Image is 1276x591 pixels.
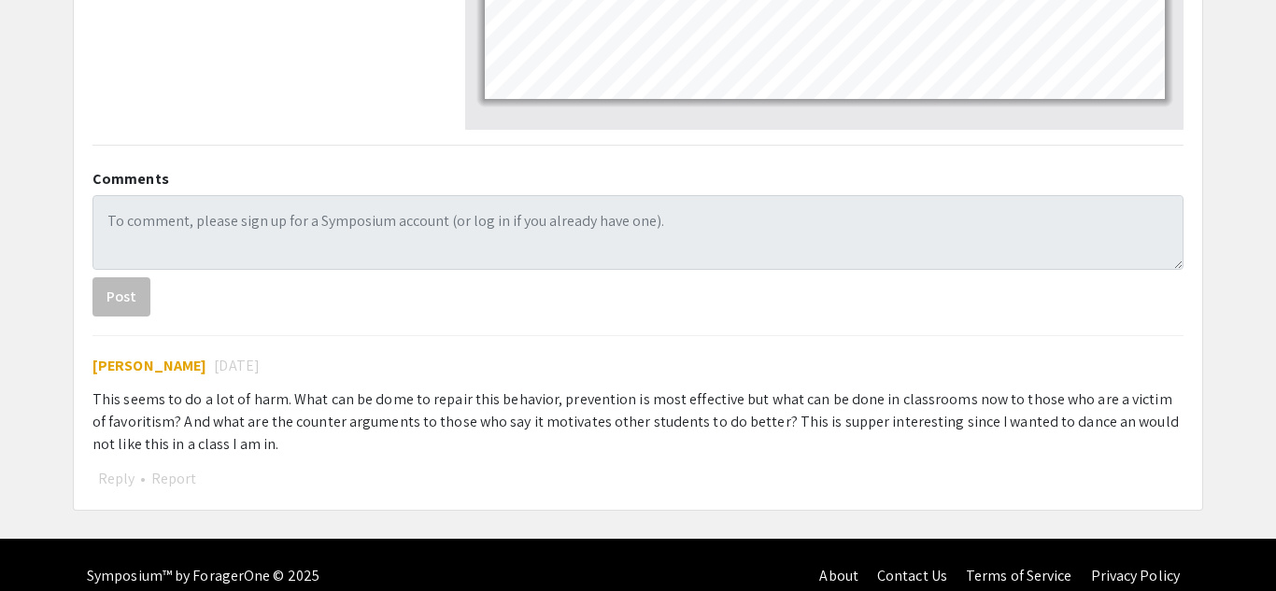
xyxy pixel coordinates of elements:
[92,467,140,491] button: Reply
[92,277,150,317] button: Post
[1091,566,1180,585] a: Privacy Policy
[146,467,202,491] button: Report
[966,566,1072,585] a: Terms of Service
[14,507,79,577] iframe: Chat
[819,566,858,585] a: About
[92,356,206,375] span: [PERSON_NAME]
[92,170,1184,188] h2: Comments
[92,388,1184,456] div: This seems to do a lot of harm. What can be dome to repair this behavior, prevention is most effe...
[214,355,260,377] span: [DATE]
[92,467,1184,491] div: •
[877,566,947,585] a: Contact Us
